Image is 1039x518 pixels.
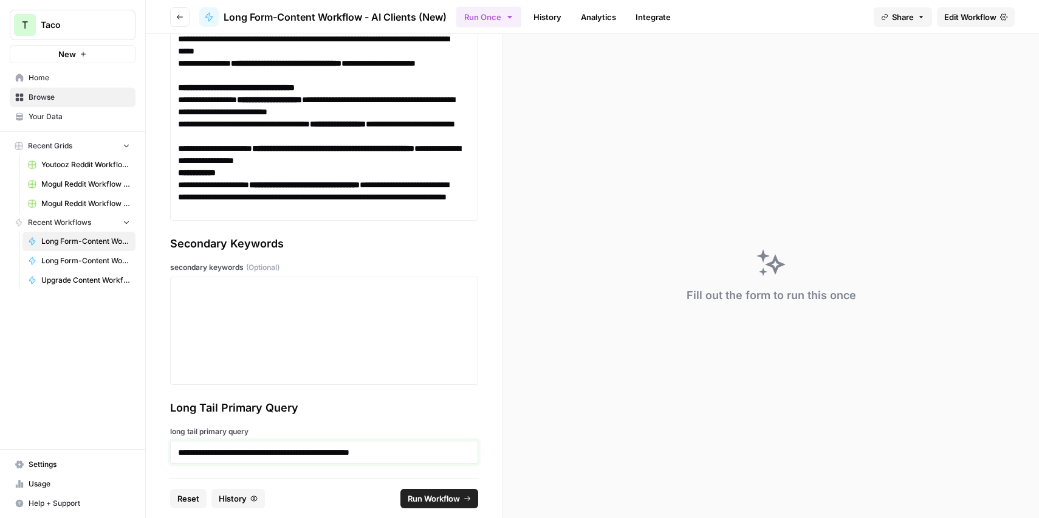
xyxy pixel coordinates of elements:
span: Run Workflow [408,492,460,505]
span: Help + Support [29,498,130,509]
span: (Optional) [246,262,279,273]
a: History [526,7,569,27]
span: Mogul Reddit Workflow Grid [41,198,130,209]
div: Fill out the form to run this once [687,287,856,304]
label: secondary keywords [170,262,478,273]
span: History [219,492,247,505]
a: Long Form-Content Workflow - AI Clients (New) [199,7,447,27]
button: Share [874,7,932,27]
a: Edit Workflow [937,7,1015,27]
button: Recent Grids [10,137,135,155]
span: Taco [41,19,114,31]
a: Long Form-Content Workflow - AI Clients (New) [22,232,135,251]
span: Recent Workflows [28,217,91,228]
span: New [58,48,76,60]
div: Secondary Keywords [170,235,478,252]
a: Browse [10,88,135,107]
button: Workspace: Taco [10,10,135,40]
span: Home [29,72,130,83]
a: Analytics [574,7,623,27]
div: Long Tail Primary Query [170,399,478,416]
a: Youtooz Reddit Workflow Grid [22,155,135,174]
a: Integrate [628,7,678,27]
span: Upgrade Content Workflow - Nurx [41,275,130,286]
a: Usage [10,474,135,494]
button: Reset [170,489,207,508]
button: Run Workflow [400,489,478,508]
span: Long Form-Content Workflow - AI Clients (New) [41,236,130,247]
a: Long Form-Content Workflow - All Clients (New) [22,251,135,271]
button: Recent Workflows [10,213,135,232]
span: Reset [177,492,199,505]
a: Mogul Reddit Workflow Grid (1) [22,174,135,194]
span: Mogul Reddit Workflow Grid (1) [41,179,130,190]
span: Usage [29,478,130,489]
span: Browse [29,92,130,103]
button: Help + Support [10,494,135,513]
span: T [22,18,28,32]
span: Youtooz Reddit Workflow Grid [41,159,130,170]
span: Settings [29,459,130,470]
span: Share [892,11,914,23]
a: Settings [10,455,135,474]
button: History [211,489,265,508]
span: Long Form-Content Workflow - All Clients (New) [41,255,130,266]
span: Edit Workflow [944,11,996,23]
span: Your Data [29,111,130,122]
button: Run Once [456,7,521,27]
span: Long Form-Content Workflow - AI Clients (New) [224,10,447,24]
a: Upgrade Content Workflow - Nurx [22,271,135,290]
a: Home [10,68,135,88]
label: long tail primary query [170,426,478,437]
span: Recent Grids [28,140,72,151]
a: Mogul Reddit Workflow Grid [22,194,135,213]
button: New [10,45,135,63]
a: Your Data [10,107,135,126]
